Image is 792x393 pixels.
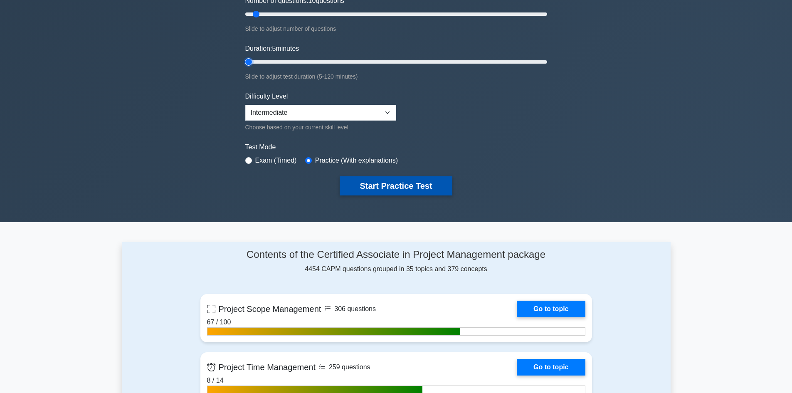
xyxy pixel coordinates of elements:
[245,142,547,152] label: Test Mode
[315,156,398,166] label: Practice (With explanations)
[245,91,288,101] label: Difficulty Level
[245,44,299,54] label: Duration: minutes
[255,156,297,166] label: Exam (Timed)
[245,24,547,34] div: Slide to adjust number of questions
[517,301,585,317] a: Go to topic
[200,249,592,274] div: 4454 CAPM questions grouped in 35 topics and 379 concepts
[200,249,592,261] h4: Contents of the Certified Associate in Project Management package
[272,45,276,52] span: 5
[340,176,452,195] button: Start Practice Test
[245,72,547,82] div: Slide to adjust test duration (5-120 minutes)
[245,122,396,132] div: Choose based on your current skill level
[517,359,585,376] a: Go to topic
